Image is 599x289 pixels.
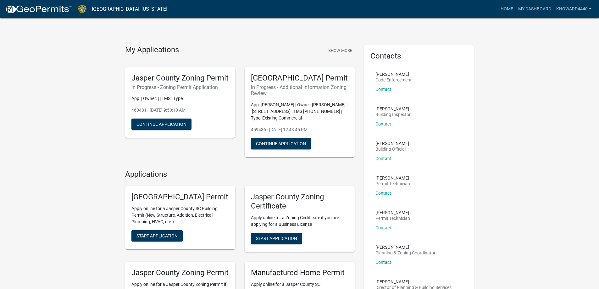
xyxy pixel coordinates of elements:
[375,156,391,161] a: Contact
[375,181,410,186] p: Permit Technician
[136,233,178,238] span: Start Application
[251,268,348,277] h5: Manufactured Home Permit
[251,233,302,244] button: Start Application
[131,119,191,130] button: Continue Application
[131,268,229,277] h5: Jasper County Zoning Permit
[375,191,391,196] a: Contact
[251,84,348,96] h6: In Progress - Additional Information Zoning Review
[131,84,229,90] h6: In Progress - Zoning Permit Application
[251,214,348,228] p: Apply online for a Zoning Certificate if you are applying for a Business License
[375,72,412,76] p: [PERSON_NAME]
[251,74,348,83] h5: [GEOGRAPHIC_DATA] Permit
[498,3,516,15] a: Home
[375,216,410,220] p: Permit Technician
[375,210,410,215] p: [PERSON_NAME]
[375,176,410,180] p: [PERSON_NAME]
[251,192,348,211] h5: Jasper County Zoning Certificate
[375,251,435,255] p: Planning & Zoning Coordinator
[251,138,311,149] button: Continue Application
[554,3,594,15] a: KHOWARD4440
[256,236,297,241] span: Start Application
[92,4,167,14] a: [GEOGRAPHIC_DATA], [US_STATE]
[370,52,468,61] h5: Contacts
[251,126,348,133] p: 459436 - [DATE] 12:43:45 PM
[375,280,452,284] p: [PERSON_NAME]
[326,45,355,56] button: Show More
[125,45,179,55] h4: My Applications
[375,87,391,92] a: Contact
[131,107,229,114] p: 460481 - [DATE] 9:50:10 AM
[251,102,348,121] p: App: [PERSON_NAME] | Owner: [PERSON_NAME] | [STREET_ADDRESS] | TMS [PHONE_NUMBER] | Type: Existin...
[375,245,435,249] p: [PERSON_NAME]
[375,78,412,82] p: Code Enforcement
[125,170,355,179] h4: Applications
[131,192,229,202] h5: [GEOGRAPHIC_DATA] Permit
[375,147,409,151] p: Building Official
[131,74,229,83] h5: Jasper County Zoning Permit
[375,112,411,117] p: Building Inspector
[375,121,391,126] a: Contact
[131,95,229,102] p: App: | Owner: | | TMS | Type:
[516,3,554,15] a: My Dashboard
[131,205,229,225] p: Apply online for a Jasper County SC Building Permit (New Structure, Addition, Electrical, Plumbin...
[375,225,391,230] a: Contact
[77,5,87,13] img: Jasper County, South Carolina
[375,260,391,265] a: Contact
[131,230,183,242] button: Start Application
[375,107,411,111] p: [PERSON_NAME]
[375,141,409,146] p: [PERSON_NAME]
